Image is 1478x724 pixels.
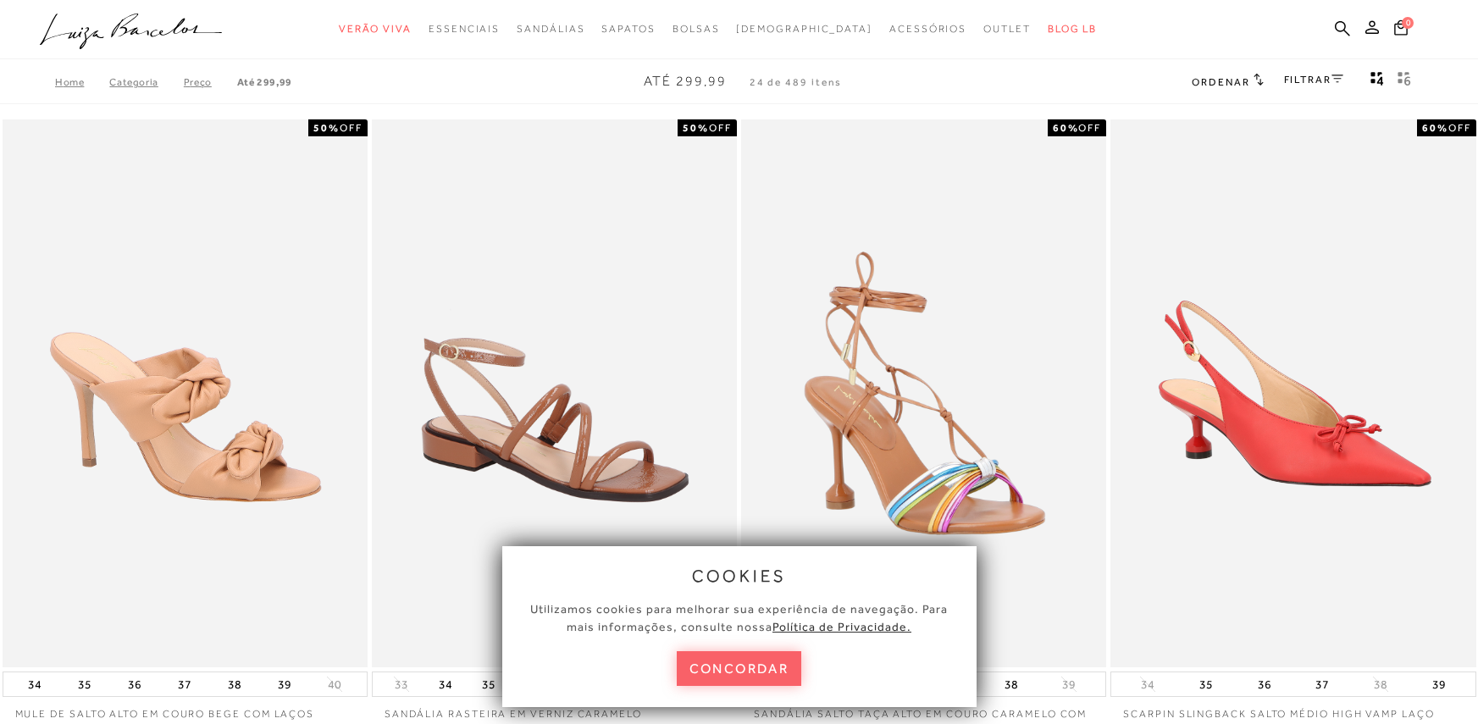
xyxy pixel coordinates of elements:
span: Até 299,99 [644,74,727,89]
button: 37 [1310,672,1334,696]
span: Acessórios [889,23,966,35]
a: MULE DE SALTO ALTO EM COURO BEGE COM LAÇOS [3,697,368,721]
a: Home [55,76,109,88]
a: SANDÁLIA RASTEIRA EM VERNIZ CARAMELO SANDÁLIA RASTEIRA EM VERNIZ CARAMELO [374,122,735,665]
span: Sandálias [517,23,584,35]
a: noSubCategoriesText [601,14,655,45]
a: noSubCategoriesText [517,14,584,45]
a: BLOG LB [1048,14,1097,45]
img: MULE DE SALTO ALTO EM COURO BEGE COM LAÇOS [4,122,366,665]
button: 38 [999,672,1023,696]
a: SANDÁLIA RASTEIRA EM VERNIZ CARAMELO [372,697,737,721]
span: Outlet [983,23,1031,35]
a: MULE DE SALTO ALTO EM COURO BEGE COM LAÇOS MULE DE SALTO ALTO EM COURO BEGE COM LAÇOS [4,122,366,665]
a: noSubCategoriesText [983,14,1031,45]
button: 36 [1253,672,1276,696]
button: 34 [434,672,457,696]
span: Sapatos [601,23,655,35]
button: 40 [323,677,346,693]
strong: 50% [683,122,709,134]
a: Até 299,99 [237,76,292,88]
button: concordar [677,651,802,686]
span: BLOG LB [1048,23,1097,35]
span: OFF [340,122,363,134]
button: 37 [173,672,197,696]
span: 0 [1402,17,1414,29]
button: 36 [123,672,147,696]
span: cookies [692,566,787,585]
img: SANDÁLIA RASTEIRA EM VERNIZ CARAMELO [374,122,735,665]
span: Essenciais [429,23,500,35]
span: OFF [1448,122,1471,134]
span: [DEMOGRAPHIC_DATA] [736,23,872,35]
button: 39 [1057,677,1081,693]
span: Utilizamos cookies para melhorar sua experiência de navegação. Para mais informações, consulte nossa [530,602,948,633]
strong: 60% [1053,122,1079,134]
button: 35 [73,672,97,696]
span: 24 de 489 itens [750,76,843,88]
a: noSubCategoriesText [429,14,500,45]
a: FILTRAR [1284,74,1343,86]
button: 0 [1389,19,1413,41]
button: 39 [1427,672,1451,696]
button: gridText6Desc [1392,70,1416,92]
a: SANDÁLIA SALTO TAÇA ALTO EM COURO CARAMELO COM MULTITIRAS COLORIDAS SANDÁLIA SALTO TAÇA ALTO EM C... [743,122,1104,665]
span: Verão Viva [339,23,412,35]
button: 38 [223,672,246,696]
img: SCARPIN SLINGBACK SALTO MÉDIO HIGH VAMP LAÇO VERMELHO PIMENTA [1112,122,1474,665]
button: Mostrar 4 produtos por linha [1365,70,1389,92]
a: noSubCategoriesText [673,14,720,45]
a: SCARPIN SLINGBACK SALTO MÉDIO HIGH VAMP LAÇO VERMELHO PIMENTA SCARPIN SLINGBACK SALTO MÉDIO HIGH ... [1112,122,1474,665]
button: 33 [390,677,413,693]
button: 35 [477,672,501,696]
button: 34 [23,672,47,696]
img: SANDÁLIA SALTO TAÇA ALTO EM COURO CARAMELO COM MULTITIRAS COLORIDAS [743,122,1104,665]
a: Categoria [109,76,183,88]
a: noSubCategoriesText [736,14,872,45]
button: 38 [1369,677,1392,693]
button: 34 [1136,677,1160,693]
a: noSubCategoriesText [889,14,966,45]
a: Preço [184,76,237,88]
span: OFF [1078,122,1101,134]
strong: 60% [1422,122,1448,134]
span: Bolsas [673,23,720,35]
strong: 50% [313,122,340,134]
span: OFF [709,122,732,134]
a: noSubCategoriesText [339,14,412,45]
button: 39 [273,672,296,696]
a: Política de Privacidade. [772,620,911,633]
span: Ordenar [1192,76,1249,88]
button: 35 [1194,672,1218,696]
